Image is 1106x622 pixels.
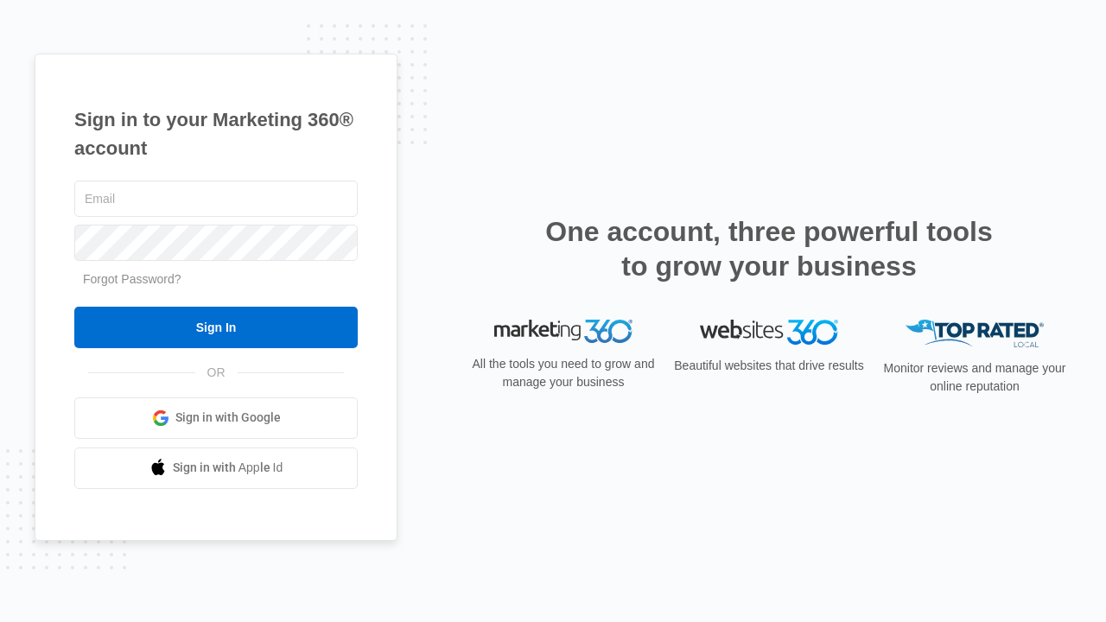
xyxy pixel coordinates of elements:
[494,320,632,344] img: Marketing 360
[74,397,358,439] a: Sign in with Google
[74,307,358,348] input: Sign In
[672,357,866,375] p: Beautiful websites that drive results
[83,272,181,286] a: Forgot Password?
[878,359,1071,396] p: Monitor reviews and manage your online reputation
[906,320,1044,348] img: Top Rated Local
[173,459,283,477] span: Sign in with Apple Id
[74,447,358,489] a: Sign in with Apple Id
[700,320,838,345] img: Websites 360
[74,181,358,217] input: Email
[175,409,281,427] span: Sign in with Google
[195,364,238,382] span: OR
[74,105,358,162] h1: Sign in to your Marketing 360® account
[540,214,998,283] h2: One account, three powerful tools to grow your business
[467,355,660,391] p: All the tools you need to grow and manage your business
